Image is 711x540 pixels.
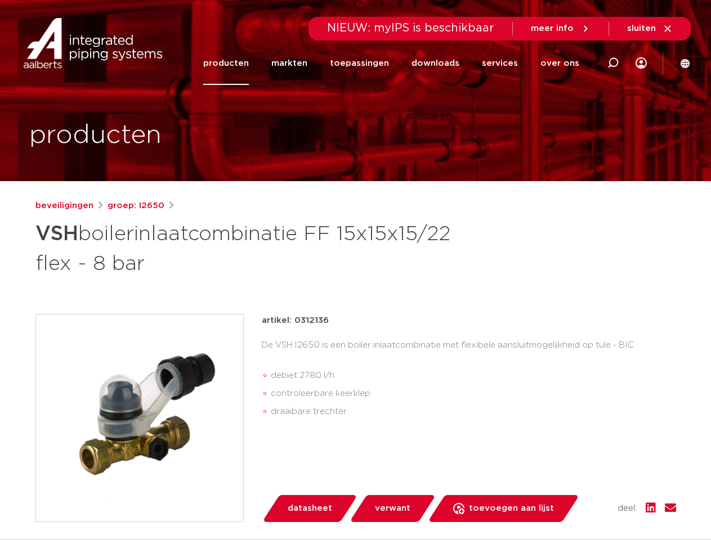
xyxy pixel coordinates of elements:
h1: producten [29,118,162,154]
p: artikel: 0312136 [262,314,329,327]
a: markten [271,42,307,85]
a: groep: I2650 [108,199,164,213]
li: draaibare trechter [271,403,676,421]
a: over ons [540,42,579,85]
span: verwant [375,499,410,517]
a: toepassingen [330,42,389,85]
span: sluiten [627,24,656,33]
strong: VSH [35,224,78,244]
span: toevoegen aan lijst [469,499,554,517]
a: sluiten [627,24,673,34]
a: meer info [531,24,591,34]
span: datasheet [288,499,332,517]
span: NIEUW: myIPS is beschikbaar [327,22,494,34]
span: meer info [531,24,574,33]
a: producten [203,42,249,85]
a: beveiligingen [35,199,93,213]
li: controleerbare keerklep [271,385,676,403]
a: verwant [349,495,436,522]
span: deel: [618,502,637,515]
img: Product Image for VSH boilerinlaatcombinatie FF 15x15x15/22 flex - 8 bar [36,314,243,521]
nav: Menu [203,42,579,85]
h1: boilerinlaatcombinatie FF 15x15x15/22 flex - 8 bar [35,217,458,278]
div: De VSH I2650 is een boiler inlaatcombinatie met flexibele aansluitmogelijkheid op tule - BIC [262,336,676,425]
li: debiet 2780 l/h [271,367,676,385]
a: services [482,42,518,85]
a: downloads [412,42,459,85]
a: datasheet [262,495,357,522]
